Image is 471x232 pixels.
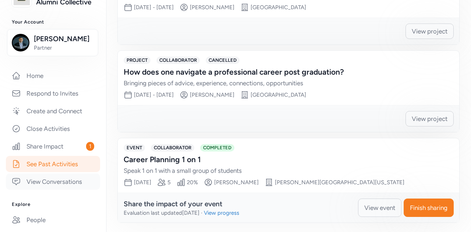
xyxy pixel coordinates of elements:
[190,4,234,11] div: [PERSON_NAME]
[275,179,404,186] div: [PERSON_NAME][GEOGRAPHIC_DATA][US_STATE]
[406,111,454,126] button: View project
[124,199,239,209] div: Share the impact of your event
[124,67,439,77] div: How does one navigate a professional career post graduation?
[201,209,202,217] span: ·
[404,199,454,217] button: Finish sharing
[187,179,198,186] div: 20%
[214,179,259,186] div: [PERSON_NAME]
[151,144,194,151] span: COLLABORATOR
[358,199,401,217] button: View event
[6,174,100,190] a: View Conversations
[7,29,98,56] button: [PERSON_NAME]Partner
[134,179,151,186] span: [DATE]
[406,24,454,39] button: View project
[410,203,447,212] span: Finish sharing
[12,19,94,25] h3: Your Account
[12,201,94,207] h3: Explore
[124,79,439,88] div: Bringing pieces of advice, experience, connections, opportunities
[156,57,200,64] span: COLLABORATOR
[251,91,306,99] div: [GEOGRAPHIC_DATA]
[412,114,447,123] span: View project
[6,138,100,154] a: Share Impact1
[124,57,150,64] span: PROJECT
[6,68,100,84] a: Home
[134,4,174,11] span: [DATE] - [DATE]
[124,144,145,151] span: EVENT
[86,142,94,151] span: 1
[6,212,100,228] a: People
[167,179,171,186] div: 5
[200,144,234,151] span: COMPLETED
[6,121,100,137] a: Close Activities
[134,92,174,98] span: [DATE] - [DATE]
[124,209,199,217] div: Evaluation last updated [DATE]
[412,27,447,36] span: View project
[206,57,240,64] span: CANCELLED
[204,209,239,217] div: View progress
[364,203,395,212] span: View event
[6,103,100,119] a: Create and Connect
[190,91,234,99] div: [PERSON_NAME]
[6,85,100,101] a: Respond to Invites
[34,44,93,51] span: Partner
[6,156,100,172] a: See Past Activities
[124,166,439,175] div: Speak 1 on 1 with a small group of students
[124,154,439,165] div: Career Planning 1 on 1
[251,4,306,11] div: [GEOGRAPHIC_DATA]
[34,34,93,44] span: [PERSON_NAME]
